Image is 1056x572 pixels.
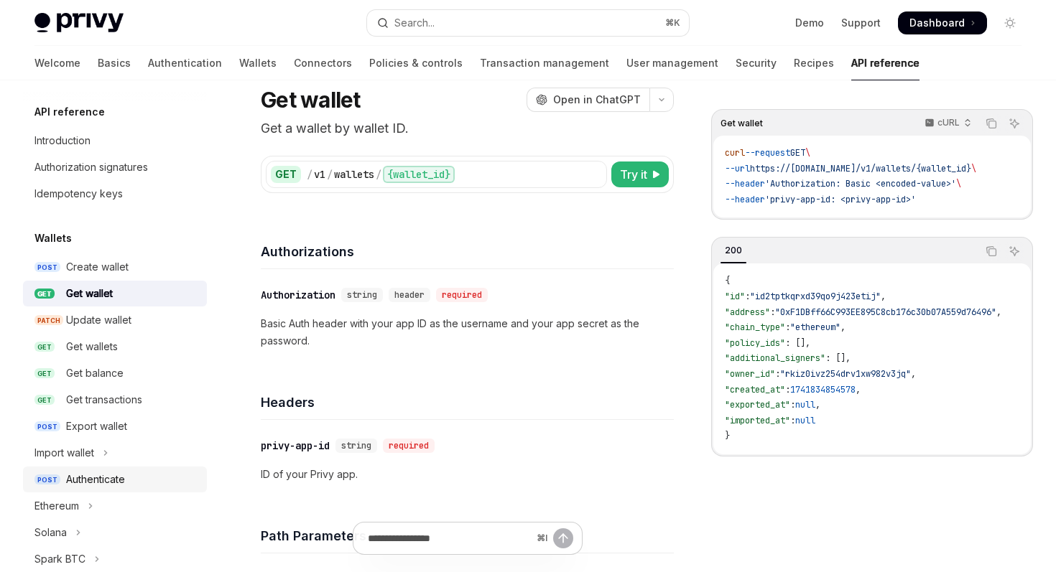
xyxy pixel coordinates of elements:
[785,384,790,395] span: :
[98,46,131,80] a: Basics
[725,147,745,159] span: curl
[790,415,795,426] span: :
[999,11,1022,34] button: Toggle dark mode
[66,471,125,488] div: Authenticate
[851,46,920,80] a: API reference
[34,368,55,379] span: GET
[790,384,856,395] span: 1741834854578
[795,415,815,426] span: null
[840,322,846,333] span: ,
[271,166,301,183] div: GET
[23,387,207,413] a: GETGet transactions
[261,87,361,113] h1: Get wallet
[34,230,72,247] h5: Wallets
[347,289,377,301] span: string
[294,46,352,80] a: Connectors
[66,391,142,408] div: Get transactions
[334,167,374,182] div: wallets
[794,46,834,80] a: Recipes
[909,16,965,30] span: Dashboard
[23,440,207,466] button: Toggle Import wallet section
[750,291,881,302] span: "id2tptkqrxd39qo9j423etij"
[394,289,425,301] span: header
[1005,242,1024,261] button: Ask AI
[765,178,956,189] span: 'Authorization: Basic <encoded-value>'
[775,368,780,380] span: :
[34,497,79,515] div: Ethereum
[34,444,94,461] div: Import wallet
[805,147,810,159] span: \
[790,147,805,159] span: GET
[795,399,815,411] span: null
[23,413,207,439] a: POSTExport wallet
[765,194,916,205] span: 'privy-app-id: <privy-app-id>'
[982,114,1001,133] button: Copy the contents from the code block
[307,167,312,182] div: /
[725,430,730,441] span: }
[620,166,647,183] span: Try it
[66,365,124,382] div: Get balance
[825,352,851,364] span: : [],
[23,128,207,154] a: Introduction
[780,368,911,380] span: "rkiz0ivz254drv1xw982v3jq"
[66,285,113,302] div: Get wallet
[261,118,674,139] p: Get a wallet by wallet ID.
[725,322,785,333] span: "chain_type"
[23,154,207,180] a: Authorization signatures
[745,147,790,159] span: --request
[611,161,669,187] button: Try it
[795,16,824,30] a: Demo
[34,421,60,432] span: POST
[34,159,148,176] div: Authorization signatures
[23,254,207,280] a: POSTCreate wallet
[394,14,435,32] div: Search...
[745,291,750,302] span: :
[66,338,118,355] div: Get wallets
[917,111,978,136] button: cURL
[736,46,777,80] a: Security
[34,315,63,326] span: PATCH
[261,315,674,350] p: Basic Auth header with your app ID as the username and your app secret as the password.
[750,163,971,174] span: https://[DOMAIN_NAME]/v1/wallets/{wallet_id}
[369,46,463,80] a: Policies & controls
[725,194,765,205] span: --header
[881,291,886,302] span: ,
[23,520,207,545] button: Toggle Solana section
[34,262,60,273] span: POST
[34,395,55,405] span: GET
[725,352,825,364] span: "additional_signers"
[34,524,67,541] div: Solana
[790,322,840,333] span: "ethereum"
[553,93,641,107] span: Open in ChatGPT
[721,118,763,129] span: Get wallet
[725,337,785,349] span: "policy_ids"
[436,288,488,302] div: required
[34,103,105,121] h5: API reference
[770,306,775,318] span: :
[367,10,688,36] button: Open search
[66,258,129,276] div: Create wallet
[34,550,85,568] div: Spark BTC
[23,334,207,360] a: GETGet wallets
[261,242,674,261] h4: Authorizations
[261,288,335,302] div: Authorization
[34,13,124,33] img: light logo
[34,185,123,202] div: Idempotency keys
[626,46,718,80] a: User management
[368,522,531,554] input: Ask a question...
[376,167,381,182] div: /
[815,399,820,411] span: ,
[261,466,674,483] p: ID of your Privy app.
[327,167,333,182] div: /
[34,342,55,352] span: GET
[23,307,207,333] a: PATCHUpdate wallet
[956,178,961,189] span: \
[725,275,730,286] span: {
[937,117,960,128] p: cURL
[261,439,330,453] div: privy-app-id
[383,166,455,183] div: {wallet_id}
[841,16,881,30] a: Support
[148,46,222,80] a: Authentication
[725,384,785,395] span: "created_at"
[790,399,795,411] span: :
